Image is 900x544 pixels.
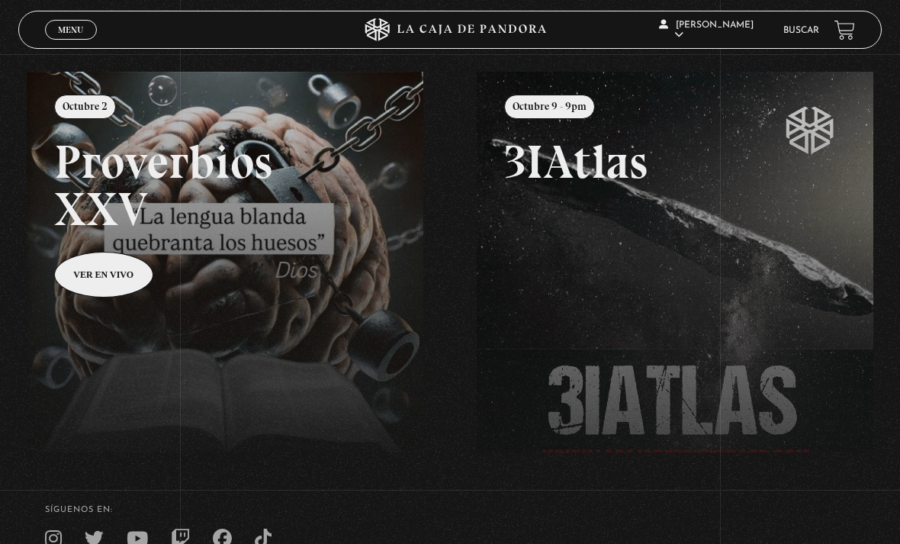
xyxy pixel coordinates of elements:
a: Buscar [783,26,819,35]
span: Menu [58,25,83,34]
span: [PERSON_NAME] [659,21,754,40]
a: View your shopping cart [834,20,855,40]
h4: SÍguenos en: [45,506,855,514]
span: Cerrar [53,38,89,49]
